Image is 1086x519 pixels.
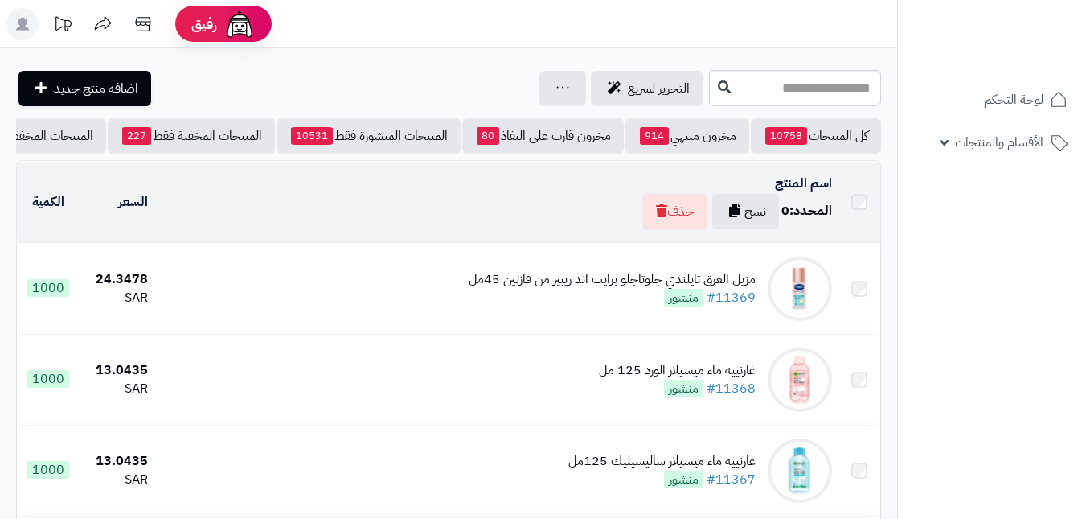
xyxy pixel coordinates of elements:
[86,270,148,289] div: 24.3478
[54,79,138,98] span: اضافة منتج جديد
[469,270,756,289] div: مزيل العرق تايلندي جلوتاجلو برايت اند ريبير من فازلين 45مل
[977,12,1071,46] img: logo-2.png
[768,257,832,321] img: مزيل العرق تايلندي جلوتاجلو برايت اند ريبير من فازلين 45مل
[707,288,756,307] a: #11369
[568,452,756,471] div: غارنييه ماء ميسيلار ساليسيليك 125مل
[462,118,624,154] a: مخزون قارب على النفاذ80
[781,201,789,220] span: 0
[32,192,64,212] a: الكمية
[642,193,707,230] button: حذف
[751,118,881,154] a: كل المنتجات10758
[640,127,669,145] span: 914
[108,118,275,154] a: المنتجات المخفية فقط227
[27,279,69,297] span: 1000
[712,194,779,229] button: نسخ
[291,127,333,145] span: 10531
[86,452,148,471] div: 13.0435
[223,8,256,40] img: ai-face.png
[86,361,148,380] div: 13.0435
[775,174,832,193] a: اسم المنتج
[955,131,1043,154] span: الأقسام والمنتجات
[118,192,148,212] a: السعر
[664,289,703,307] span: منشور
[477,127,499,145] span: 80
[86,471,148,489] div: SAR
[122,127,151,145] span: 227
[18,71,151,106] a: اضافة منتج جديد
[591,71,703,106] a: التحرير لسريع
[628,79,690,98] span: التحرير لسريع
[86,289,148,307] div: SAR
[768,348,832,412] img: غارنييه ماء ميسيلار الورد 125 مل
[625,118,749,154] a: مخزون منتهي914
[599,361,756,380] div: غارنييه ماء ميسيلار الورد 125 مل
[707,470,756,489] a: #11367
[781,202,832,220] div: المحدد:
[277,118,461,154] a: المنتجات المنشورة فقط10531
[908,80,1076,119] a: لوحة التحكم
[27,370,69,388] span: 1000
[664,471,703,488] span: منشور
[765,127,807,145] span: 10758
[86,380,148,398] div: SAR
[707,379,756,398] a: #11368
[768,439,832,503] img: غارنييه ماء ميسيلار ساليسيليك 125مل
[664,380,703,397] span: منشور
[984,89,1043,111] span: لوحة التحكم
[191,14,217,34] span: رفيق
[43,8,83,44] a: تحديثات المنصة
[27,461,69,479] span: 1000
